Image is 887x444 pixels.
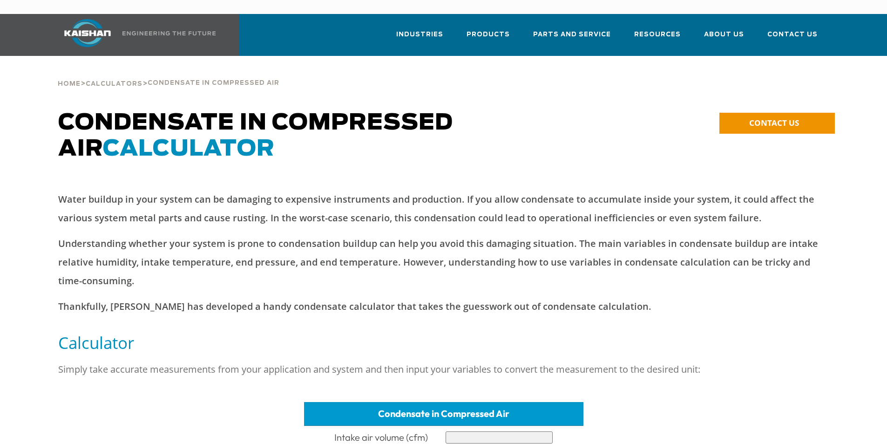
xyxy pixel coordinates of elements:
h5: Calculator [58,332,829,353]
img: kaishan logo [53,19,122,47]
span: CALCULATOR [103,138,275,160]
span: Parts and Service [533,29,611,40]
a: Home [58,79,81,88]
a: Kaishan USA [53,14,217,56]
p: Thankfully, [PERSON_NAME] has developed a handy condensate calculator that takes the guesswork ou... [58,297,829,316]
a: Products [467,22,510,54]
a: Calculators [86,79,142,88]
span: Industries [396,29,443,40]
span: CONTACT US [749,117,799,128]
span: About Us [704,29,744,40]
a: CONTACT US [719,113,835,134]
p: Understanding whether your system is prone to condensation buildup can help you avoid this damagi... [58,234,829,290]
p: Simply take accurate measurements from your application and system and then input your variables ... [58,360,829,379]
a: Industries [396,22,443,54]
span: Intake air volume (cfm) [334,431,428,443]
span: Resources [634,29,681,40]
p: Water buildup in your system can be damaging to expensive instruments and production. If you allo... [58,190,829,227]
a: Parts and Service [533,22,611,54]
span: Condensate in Compressed Air [378,408,509,419]
span: Calculators [86,81,142,87]
span: Condensate in compressed air [148,80,279,86]
span: Home [58,81,81,87]
span: Contact Us [767,29,818,40]
span: Products [467,29,510,40]
div: > > [58,56,279,91]
a: Contact Us [767,22,818,54]
a: About Us [704,22,744,54]
a: Resources [634,22,681,54]
span: Condensate in Compressed Air [58,112,453,160]
img: Engineering the future [122,31,216,35]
